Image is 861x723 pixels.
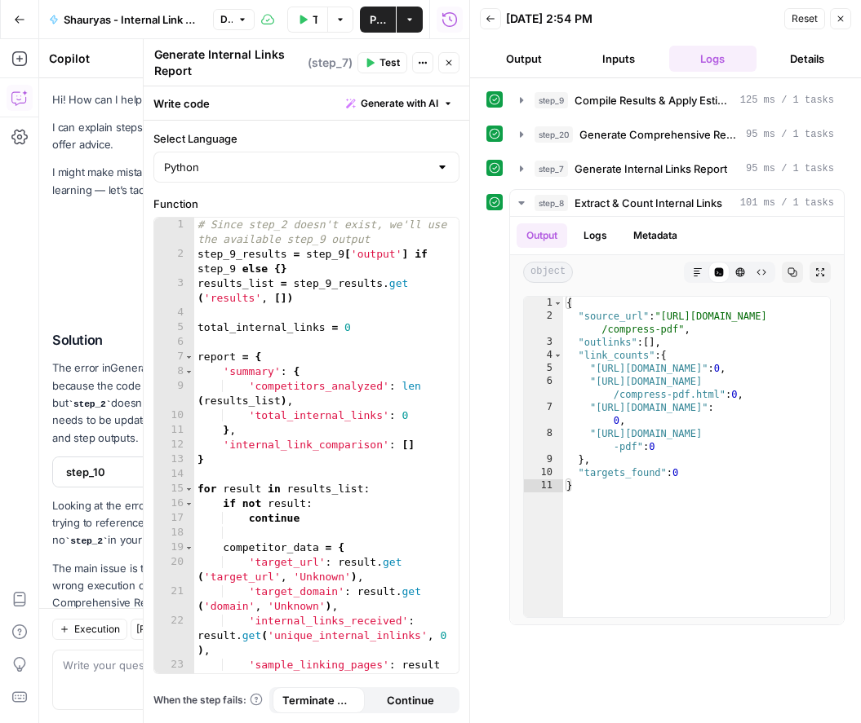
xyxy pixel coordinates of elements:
span: step_10 [66,464,314,480]
span: Publish [370,11,386,28]
span: Terminate Workflow [282,692,355,708]
div: 11 [524,479,563,492]
span: Toggle code folding, rows 1 through 11 [553,297,562,310]
span: Reset [792,11,818,26]
button: Publish [360,7,396,33]
span: Toggle code folding, rows 16 through 17 [184,496,193,511]
button: 95 ms / 1 tasks [510,156,844,182]
button: Inputs [575,46,663,72]
a: When the step fails: [153,693,263,708]
div: 7 [524,401,563,427]
button: Execution [52,619,127,640]
span: Toggle code folding, rows 19 through 24 [184,540,193,555]
div: 14 [154,467,194,482]
span: Toggle code folding, rows 4 through 9 [553,349,562,362]
span: object [523,262,573,283]
span: 95 ms / 1 tasks [746,127,834,142]
button: Draft [213,9,255,30]
button: Test Workflow [287,7,327,33]
span: step_8 [535,195,568,211]
button: Test [357,52,407,73]
div: 11 [154,423,194,438]
div: 1 [154,218,194,247]
div: 4 [524,349,563,362]
div: 13 [154,452,194,467]
span: Test [379,55,400,70]
div: 9 [154,379,194,408]
p: I might make mistakes now and then, but I’m always learning — let’s tackle it together! [52,164,331,198]
div: 10 [524,466,563,479]
button: Logs [574,223,617,248]
button: Reset [784,8,825,29]
div: 20 [154,555,194,584]
button: Output [517,223,567,248]
span: 101 ms / 1 tasks [740,196,834,210]
div: 15 [154,482,194,496]
div: 21 [154,584,194,614]
button: Continue [365,687,457,713]
label: Select Language [153,130,459,147]
div: 10 [154,408,194,423]
div: 3 [524,336,563,349]
div: 18 [154,526,194,540]
button: 101 ms / 1 tasks [510,190,844,216]
input: Python [164,159,429,175]
span: Generate Comprehensive Report [110,361,273,374]
div: 9 [524,453,563,466]
p: The main issue is that your workflow steps are in the wrong execution order. Currently, runs firs... [52,560,331,629]
h2: Solution [52,333,331,348]
div: 5 [524,362,563,375]
span: step_7 [535,161,568,177]
span: ( step_7 ) [308,55,353,71]
code: step_2 [65,536,109,546]
div: 17 [154,511,194,526]
span: step_9 [535,92,568,108]
button: 95 ms / 1 tasks [510,121,844,148]
div: 101 ms / 1 tasks [510,217,844,624]
p: I can explain steps, debug, write prompts, code, and offer advice. [52,119,331,153]
div: 19 [154,540,194,555]
button: Details [763,46,851,72]
span: Toggle code folding, rows 7 through 13 [184,350,193,364]
div: 8 [154,364,194,379]
div: 16 [154,496,194,511]
span: Shauryas - Internal Link Analysis (Sampling Method) [64,11,200,28]
div: 23 [154,658,194,687]
span: Continue [387,692,434,708]
p: Looking at the error, is trying to reference , but there is no in your workflow. [52,497,331,549]
span: Test Workflow [313,11,317,28]
span: Generate Internal Links Report [575,161,727,177]
p: The error in occurs because the code is trying to reference , but doesn't exist in this workflow.... [52,359,331,446]
span: Compile Results & Apply Estimation [575,92,734,108]
label: Function [153,196,459,212]
button: Generate with AI [340,93,459,114]
span: 95 ms / 1 tasks [746,161,834,176]
span: Generate with AI [361,96,438,111]
button: Metadata [624,223,687,248]
div: 12 [154,438,194,452]
div: 8 [524,427,563,453]
button: Shauryas - Internal Link Analysis (Sampling Method) [39,7,210,33]
div: 3 [154,276,194,306]
div: 6 [154,335,194,350]
div: 22 [154,614,194,658]
div: 2 [524,310,563,336]
textarea: Generate Internal Links Report [154,46,304,79]
div: 2 [154,247,194,276]
div: Write code [144,86,469,120]
span: Generate Comprehensive Report [579,126,739,143]
div: 7 [154,350,194,364]
span: Execution [74,622,120,637]
p: Hi! How can I help with your workflow? [52,91,331,108]
span: Draft [220,12,233,27]
span: step_20 [535,126,573,143]
code: step_2 [68,399,111,409]
span: Extract & Count Internal Links [575,195,722,211]
div: 4 [154,306,194,320]
span: Toggle code folding, rows 15 through 27 [184,482,193,496]
div: Copilot [49,51,204,67]
div: 6 [524,375,563,401]
button: Output [480,46,568,72]
span: Toggle code folding, rows 8 through 11 [184,364,193,379]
